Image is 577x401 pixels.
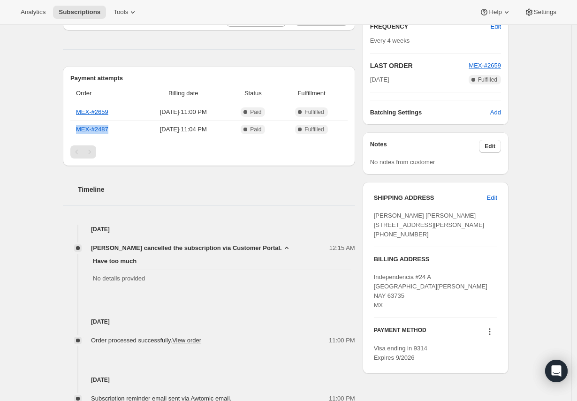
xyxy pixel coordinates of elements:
[487,193,497,203] span: Edit
[91,243,282,253] span: [PERSON_NAME] cancelled the subscription via Customer Portal.
[374,193,487,203] h3: SHIPPING ADDRESS
[370,108,490,117] h6: Batching Settings
[545,360,568,382] div: Open Intercom Messenger
[53,6,106,19] button: Subscriptions
[63,375,355,385] h4: [DATE]
[78,185,355,194] h2: Timeline
[93,274,351,283] span: No details provided
[485,105,507,120] button: Add
[142,89,225,98] span: Billing date
[374,345,427,361] span: Visa ending in 9314 Expires 9/2026
[63,317,355,326] h4: [DATE]
[230,89,275,98] span: Status
[108,6,143,19] button: Tools
[250,126,261,133] span: Paid
[91,337,201,344] span: Order processed successfully.
[59,8,100,16] span: Subscriptions
[491,22,501,31] span: Edit
[329,243,355,253] span: 12:15 AM
[370,75,389,84] span: [DATE]
[250,108,261,116] span: Paid
[63,225,355,234] h4: [DATE]
[485,19,507,34] button: Edit
[469,61,501,70] button: MEX-#2659
[172,337,201,344] a: View order
[474,6,516,19] button: Help
[479,140,501,153] button: Edit
[374,273,487,309] span: Independencia #24 A [GEOGRAPHIC_DATA][PERSON_NAME] NAY 63735 MX
[93,257,351,266] span: Have too much
[469,62,501,69] a: MEX-#2659
[21,8,46,16] span: Analytics
[370,37,410,44] span: Every 4 weeks
[489,8,501,16] span: Help
[142,125,225,134] span: [DATE] · 11:04 PM
[70,74,348,83] h2: Payment attempts
[91,243,291,253] button: [PERSON_NAME] cancelled the subscription via Customer Portal.
[76,126,108,133] a: MEX-#2487
[478,76,497,83] span: Fulfilled
[304,126,324,133] span: Fulfilled
[490,108,501,117] span: Add
[519,6,562,19] button: Settings
[481,190,503,205] button: Edit
[281,89,342,98] span: Fulfillment
[485,143,495,150] span: Edit
[534,8,556,16] span: Settings
[304,108,324,116] span: Fulfilled
[70,83,139,104] th: Order
[370,159,435,166] span: No notes from customer
[370,61,469,70] h2: LAST ORDER
[142,107,225,117] span: [DATE] · 11:00 PM
[370,140,479,153] h3: Notes
[374,255,497,264] h3: BILLING ADDRESS
[374,326,426,339] h3: PAYMENT METHOD
[374,212,485,238] span: [PERSON_NAME] [PERSON_NAME] [STREET_ADDRESS][PERSON_NAME] [PHONE_NUMBER]
[70,145,348,159] nav: Pagination
[76,108,108,115] a: MEX-#2659
[114,8,128,16] span: Tools
[15,6,51,19] button: Analytics
[329,336,355,345] span: 11:00 PM
[370,22,491,31] h2: FREQUENCY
